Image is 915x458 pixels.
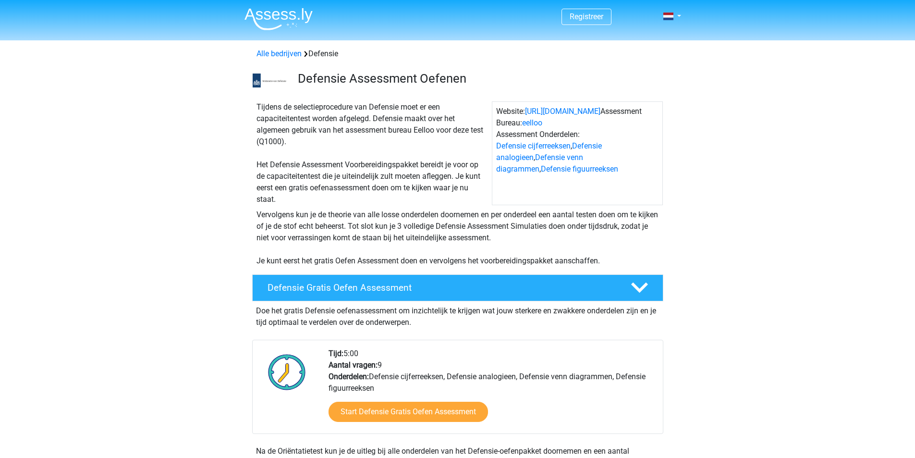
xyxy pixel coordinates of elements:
[263,348,311,396] img: Klok
[329,349,343,358] b: Tijd:
[570,12,603,21] a: Registreer
[496,141,602,162] a: Defensie analogieen
[253,209,663,267] div: Vervolgens kun je de theorie van alle losse onderdelen doornemen en per onderdeel een aantal test...
[525,107,600,116] a: [URL][DOMAIN_NAME]
[256,49,302,58] a: Alle bedrijven
[244,8,313,30] img: Assessly
[321,348,662,433] div: 5:00 9 Defensie cijferreeksen, Defensie analogieen, Defensie venn diagrammen, Defensie figuurreeksen
[492,101,663,205] div: Website: Assessment Bureau: Assessment Onderdelen: , , ,
[541,164,618,173] a: Defensie figuurreeksen
[268,282,615,293] h4: Defensie Gratis Oefen Assessment
[252,301,663,328] div: Doe het gratis Defensie oefenassessment om inzichtelijk te krijgen wat jouw sterkere en zwakkere ...
[329,360,378,370] b: Aantal vragen:
[329,372,369,381] b: Onderdelen:
[298,71,656,86] h3: Defensie Assessment Oefenen
[329,402,488,422] a: Start Defensie Gratis Oefen Assessment
[496,141,571,150] a: Defensie cijferreeksen
[496,153,583,173] a: Defensie venn diagrammen
[253,101,492,205] div: Tijdens de selectieprocedure van Defensie moet er een capaciteitentest worden afgelegd. Defensie ...
[253,48,663,60] div: Defensie
[248,274,667,301] a: Defensie Gratis Oefen Assessment
[522,118,542,127] a: eelloo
